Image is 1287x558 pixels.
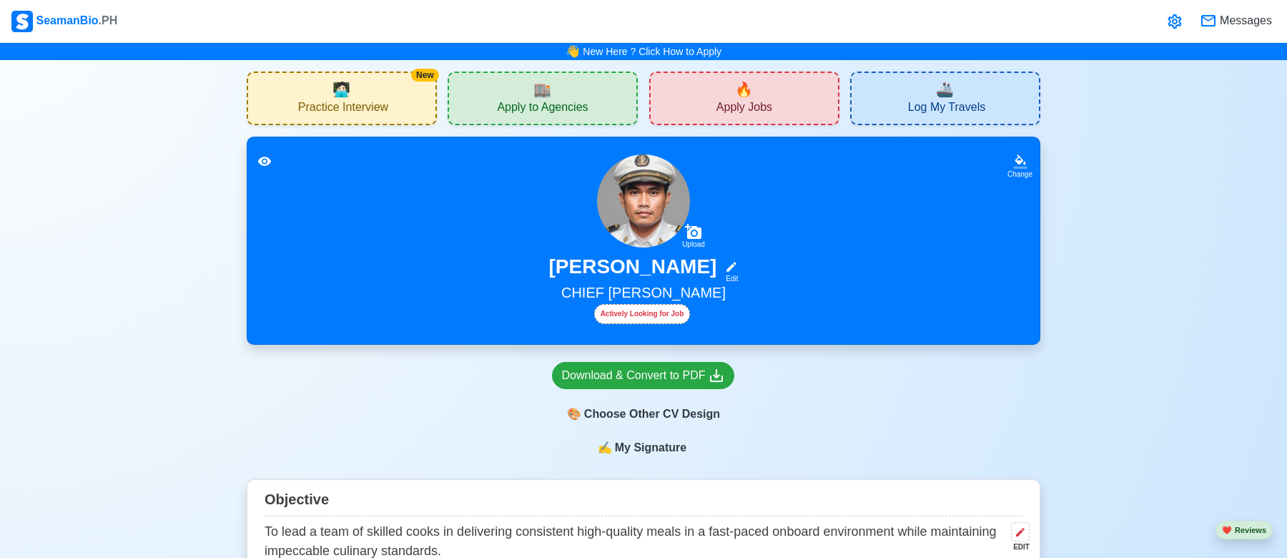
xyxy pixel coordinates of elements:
[1005,542,1030,552] div: EDIT
[716,100,772,118] span: Apply Jobs
[1007,169,1032,180] div: Change
[598,439,612,456] span: sign
[1217,12,1272,29] span: Messages
[612,439,689,456] span: My Signature
[99,14,118,26] span: .PH
[936,79,954,100] span: travel
[552,401,734,428] div: Choose Other CV Design
[1215,521,1273,540] button: heartReviews
[497,100,588,118] span: Apply to Agencies
[552,362,734,389] a: Download & Convert to PDF
[549,255,717,284] h3: [PERSON_NAME]
[332,79,350,100] span: interview
[298,100,388,118] span: Practice Interview
[563,41,582,62] span: bell
[1222,526,1232,534] span: heart
[908,100,985,118] span: Log My Travels
[11,11,33,32] img: Logo
[583,46,721,57] a: New Here ? Click How to Apply
[567,406,581,423] span: paint
[594,304,691,324] div: Actively Looking for Job
[682,240,705,249] div: Upload
[265,284,1022,304] h5: CHIEF [PERSON_NAME]
[265,486,1022,517] div: Objective
[11,11,117,32] div: SeamanBio
[411,69,439,82] div: New
[533,79,551,100] span: agencies
[735,79,753,100] span: new
[719,273,738,284] div: Edit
